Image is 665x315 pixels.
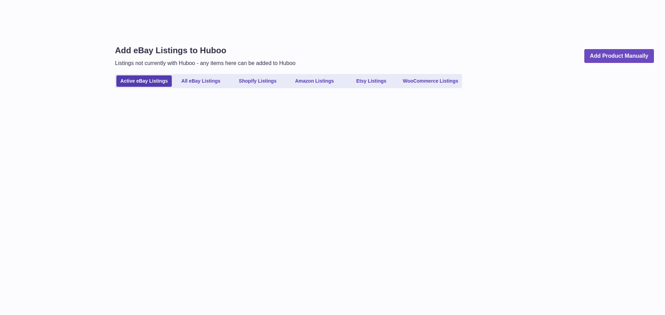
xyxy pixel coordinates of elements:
[115,45,295,56] h1: Add eBay Listings to Huboo
[400,75,461,87] a: WooCommerce Listings
[287,75,342,87] a: Amazon Listings
[116,75,172,87] a: Active eBay Listings
[584,49,654,63] a: Add Product Manually
[115,59,295,67] p: Listings not currently with Huboo - any items here can be added to Huboo
[173,75,229,87] a: All eBay Listings
[230,75,285,87] a: Shopify Listings
[344,75,399,87] a: Etsy Listings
